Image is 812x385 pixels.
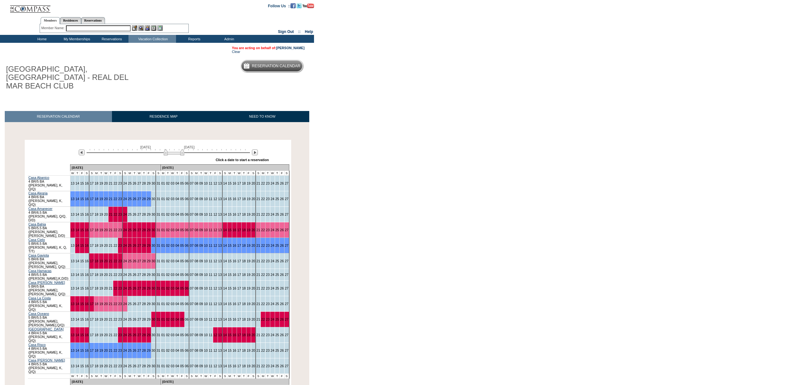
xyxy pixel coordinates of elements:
a: 17 [237,212,241,216]
td: Admin [211,35,246,43]
a: 15 [228,244,232,247]
a: 18 [95,212,98,216]
a: Help [305,29,313,34]
a: 14 [223,181,227,185]
a: 23 [118,244,122,247]
a: 10 [204,259,208,263]
a: 25 [275,212,279,216]
a: 31 [156,228,160,232]
a: 09 [199,181,203,185]
a: 15 [228,259,232,263]
a: 08 [194,259,198,263]
a: 20 [104,228,108,232]
a: 13 [71,259,75,263]
a: 27 [285,181,289,185]
a: 14 [223,244,227,247]
a: 08 [194,197,198,201]
a: 27 [285,212,289,216]
a: 03 [171,259,174,263]
a: 30 [152,259,155,263]
a: 18 [242,228,246,232]
a: 11 [209,244,213,247]
a: 10 [204,228,208,232]
a: 15 [228,212,232,216]
a: 11 [209,259,213,263]
a: 01 [161,181,165,185]
a: 21 [109,181,113,185]
a: 01 [161,228,165,232]
a: 21 [256,212,260,216]
a: Casa Cielo [29,238,45,242]
a: 14 [75,181,79,185]
a: 21 [109,212,113,216]
a: 31 [156,212,160,216]
a: 13 [218,244,222,247]
img: Follow us on Twitter [297,3,302,8]
a: 23 [118,181,122,185]
a: 08 [194,212,198,216]
a: 04 [175,197,179,201]
a: 26 [280,212,284,216]
a: 15 [228,181,232,185]
td: My Memberships [59,35,94,43]
a: 19 [99,212,103,216]
a: 16 [232,212,236,216]
a: 17 [90,244,94,247]
h5: Reservation Calendar [252,64,300,68]
a: Members [41,17,60,24]
a: 22 [114,228,117,232]
a: Become our fan on Facebook [291,3,296,7]
a: 13 [218,197,222,201]
a: 25 [128,259,132,263]
a: 16 [232,259,236,263]
a: 18 [95,244,98,247]
a: 14 [75,228,79,232]
a: 28 [142,259,146,263]
a: 11 [209,228,213,232]
a: 13 [71,212,75,216]
a: Casa Amanecer [29,207,53,211]
a: 23 [266,197,270,201]
a: 30 [152,181,155,185]
a: 23 [266,228,270,232]
a: 16 [232,228,236,232]
a: 08 [194,181,198,185]
a: 26 [133,228,136,232]
a: 12 [213,212,217,216]
img: Previous [79,149,85,155]
a: 05 [180,181,184,185]
a: 17 [237,244,241,247]
a: 10 [204,181,208,185]
a: 20 [252,228,255,232]
a: 20 [252,212,255,216]
a: NEED TO KNOW [215,111,309,122]
a: 21 [109,228,113,232]
a: 09 [199,212,203,216]
a: 21 [256,181,260,185]
a: 20 [104,212,108,216]
a: 14 [75,244,79,247]
a: 22 [114,259,117,263]
a: 26 [133,244,136,247]
a: 12 [213,259,217,263]
img: Next [252,149,258,155]
a: 23 [266,212,270,216]
a: 16 [85,244,89,247]
a: 25 [128,244,132,247]
a: 26 [133,259,136,263]
a: 26 [280,244,284,247]
a: 14 [223,228,227,232]
a: 07 [190,212,193,216]
a: 29 [147,228,151,232]
a: Residences [60,17,81,24]
a: 24 [271,228,274,232]
a: Subscribe to our YouTube Channel [303,3,314,7]
a: 18 [242,181,246,185]
td: Home [24,35,59,43]
a: 21 [109,197,113,201]
a: 27 [137,244,141,247]
a: 28 [142,181,146,185]
a: 01 [161,259,165,263]
td: Reservations [94,35,128,43]
a: 19 [247,244,251,247]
